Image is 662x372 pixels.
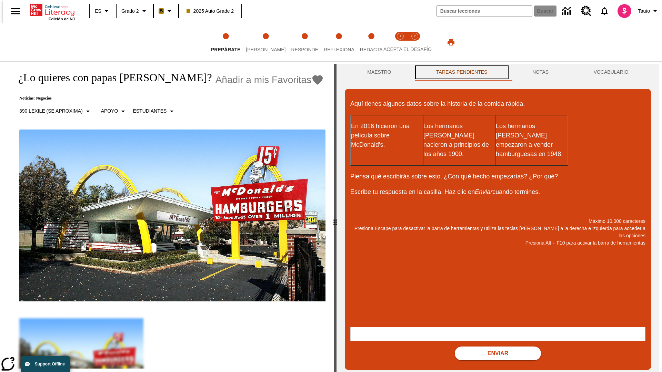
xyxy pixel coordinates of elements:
[414,34,415,38] text: 2
[318,23,360,61] button: Reflexiona step 4 of 5
[285,23,324,61] button: Responde step 3 of 5
[414,64,510,81] button: TAREAS PENDIENTES
[475,188,492,195] em: Enviar
[635,5,662,17] button: Perfil/Configuración
[638,8,650,15] span: Tauto
[613,2,635,20] button: Escoja un nuevo avatar
[121,8,139,15] span: Grado 2
[101,107,118,115] p: Apoyo
[6,1,26,21] button: Abrir el menú lateral
[350,225,645,239] p: Presiona Escape para desactivar la barra de herramientas y utiliza las teclas [PERSON_NAME] a la ...
[558,2,577,21] a: Centro de información
[337,64,659,372] div: activity
[160,7,163,15] span: B
[350,99,645,108] p: Aquí tienes algunos datos sobre la historia de la comida rápida.
[345,64,414,81] button: Maestro
[350,172,645,181] p: Piensa qué escribirás sobre esto. ¿Con qué hecho empezarías? ¿Por qué?
[291,47,318,52] span: Responde
[595,2,613,20] a: Notificaciones
[205,23,246,61] button: Prepárate step 1 of 5
[354,23,388,61] button: Redacta step 5 of 5
[350,239,645,247] p: Presiona Alt + F10 para activar la barra de herramientas
[405,23,425,61] button: Acepta el desafío contesta step 2 of 2
[437,6,532,17] input: Buscar campo
[577,2,595,20] a: Centro de recursos, Se abrirá en una pestaña nueva.
[133,107,167,115] p: Estudiantes
[3,64,334,369] div: reading
[345,64,651,81] div: Instructional Panel Tabs
[21,356,70,372] button: Support Offline
[496,122,568,159] p: Los hermanos [PERSON_NAME] empezaron a vender hamburguesas en 1948.
[215,74,312,85] span: Añadir a mis Favoritas
[324,47,354,52] span: Reflexiona
[571,64,651,81] button: VOCABULARIO
[618,4,631,18] img: avatar image
[156,5,176,17] button: Boost El color de la clase es anaranjado claro. Cambiar el color de la clase.
[130,105,179,117] button: Seleccionar estudiante
[11,96,324,101] p: Noticias: Negocios
[399,34,401,38] text: 1
[383,46,432,52] span: ACEPTA EL DESAFÍO
[211,47,240,52] span: Prepárate
[35,362,65,366] span: Support Offline
[95,8,101,15] span: ES
[17,105,95,117] button: Seleccione Lexile, 390 Lexile (Se aproxima)
[350,187,645,197] p: Escribe tu respuesta en la casilla. Haz clic en cuando termines.
[187,8,234,15] span: 2025 Auto Grade 2
[334,64,337,372] div: Pulsa la tecla de intro o la barra espaciadora y luego presiona las flechas de derecha e izquierd...
[440,36,462,49] button: Imprimir
[30,2,75,21] div: Portada
[19,107,83,115] p: 390 Lexile (Se aproxima)
[49,17,75,21] span: Edición de NJ
[215,74,324,86] button: Añadir a mis Favoritas - ¿Lo quieres con papas fritas?
[350,218,645,225] p: Máximo 10,000 caracteres
[423,122,495,159] p: Los hermanos [PERSON_NAME] nacieron a principios de los años 1900.
[240,23,291,61] button: Lee step 2 of 5
[11,71,212,84] h1: ¿Lo quieres con papas [PERSON_NAME]?
[92,5,114,17] button: Lenguaje: ES, Selecciona un idioma
[246,47,285,52] span: [PERSON_NAME]
[390,23,410,61] button: Acepta el desafío lee step 1 of 2
[98,105,130,117] button: Tipo de apoyo, Apoyo
[510,64,571,81] button: NOTAS
[3,6,101,12] body: Máximo 10,000 caracteres Presiona Escape para desactivar la barra de herramientas y utiliza las t...
[455,347,541,360] button: Enviar
[19,130,325,302] img: Uno de los primeros locales de McDonald's, con el icónico letrero rojo y los arcos amarillos.
[119,5,151,17] button: Grado: Grado 2, Elige un grado
[360,47,383,52] span: Redacta
[351,122,423,149] p: En 2016 hicieron una película sobre McDonald's.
